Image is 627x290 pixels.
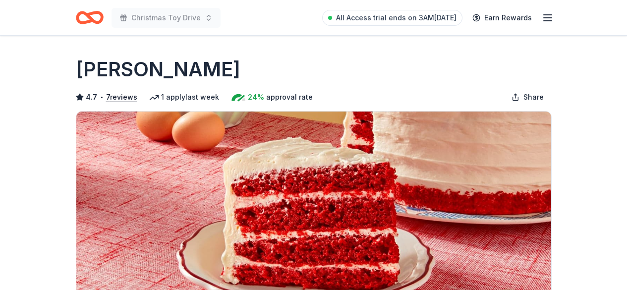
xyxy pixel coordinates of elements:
div: 1 apply last week [149,91,219,103]
span: Share [523,91,544,103]
button: Christmas Toy Drive [112,8,221,28]
span: approval rate [266,91,313,103]
button: 7reviews [106,91,137,103]
button: Share [504,87,552,107]
a: Home [76,6,104,29]
span: All Access trial ends on 3AM[DATE] [336,12,456,24]
span: Christmas Toy Drive [131,12,201,24]
h1: [PERSON_NAME] [76,56,240,83]
span: 4.7 [86,91,97,103]
span: • [100,93,103,101]
a: All Access trial ends on 3AM[DATE] [322,10,462,26]
span: 24% [248,91,264,103]
a: Earn Rewards [466,9,538,27]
